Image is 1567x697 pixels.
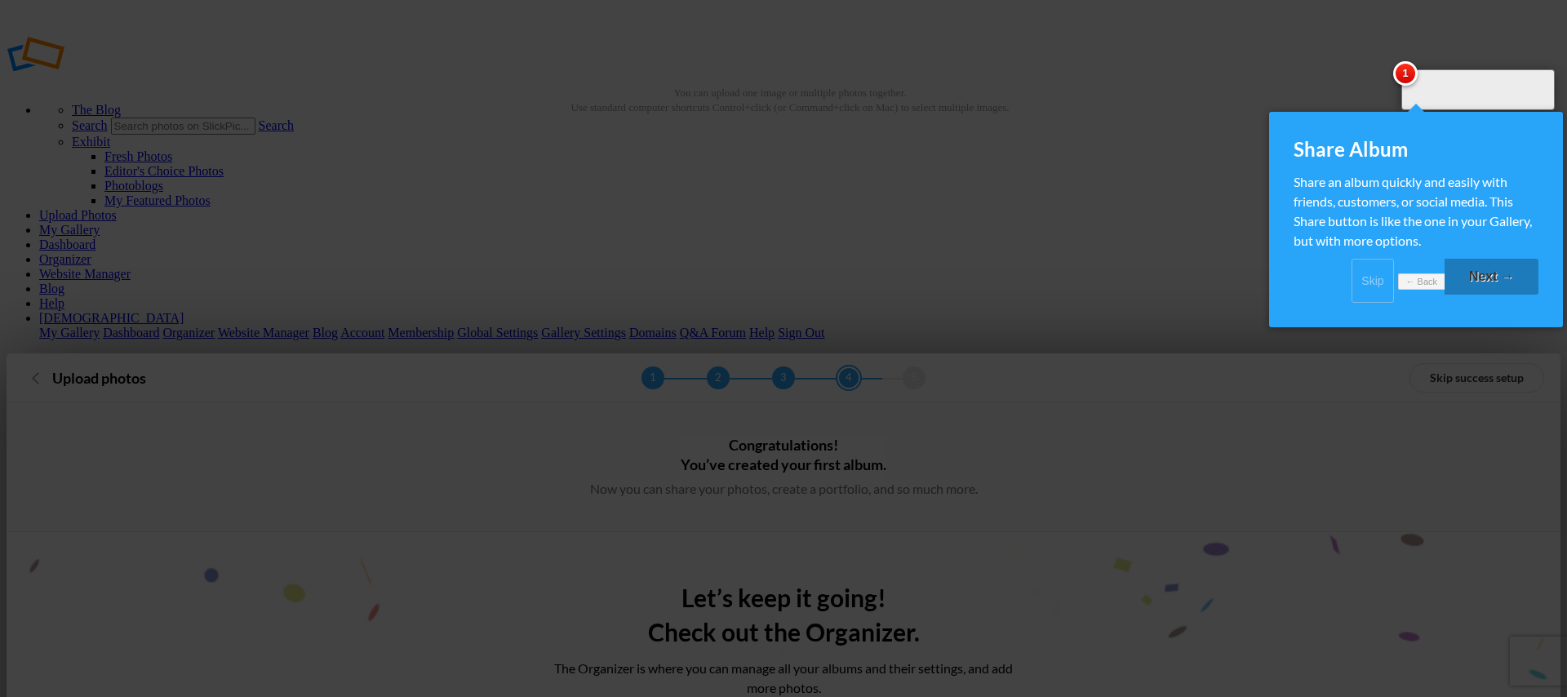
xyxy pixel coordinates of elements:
div: Share Album [1294,136,1538,162]
a: Skip [1352,259,1394,303]
div: Share an album quickly and easily with friends, customers, or social media. This Share button is ... [1294,172,1538,251]
span: 1 [1393,61,1418,86]
a: Next → [1445,259,1538,295]
a: ← Back [1398,273,1445,291]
